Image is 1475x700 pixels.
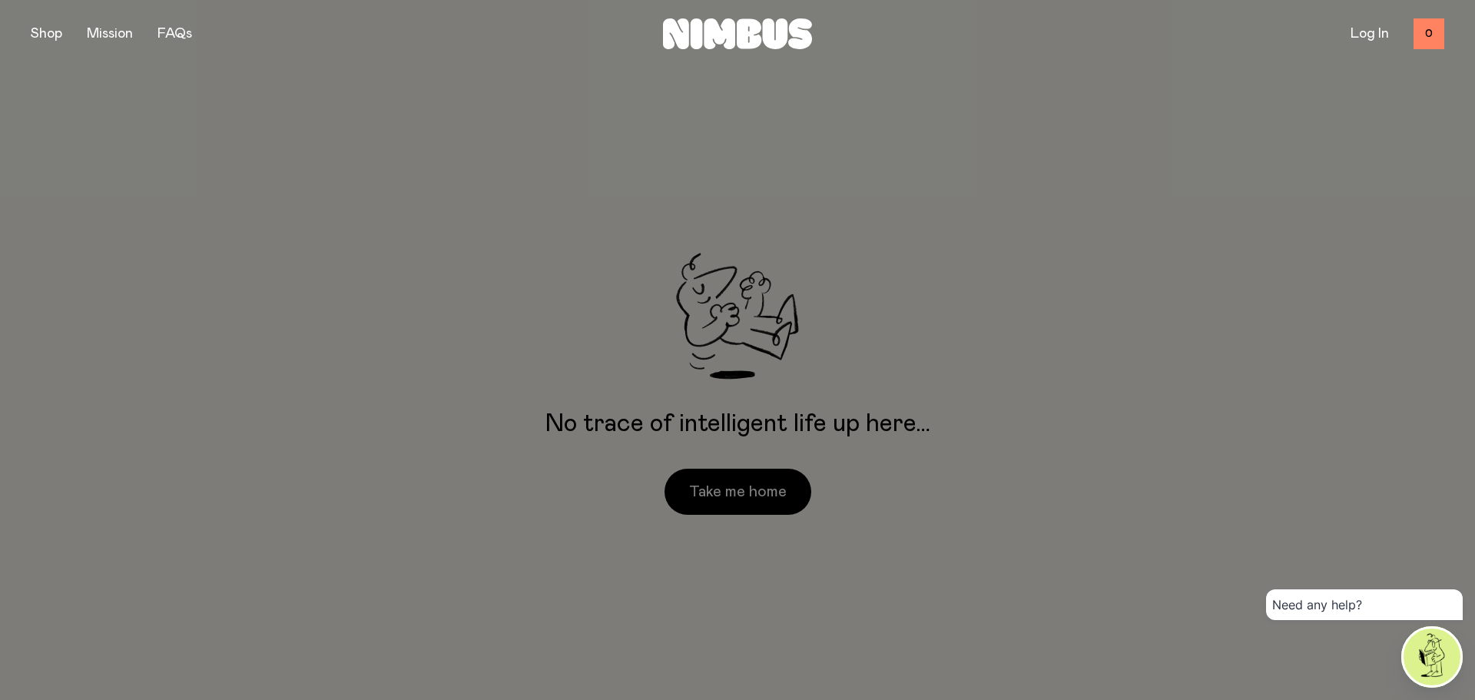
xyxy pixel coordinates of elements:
[1351,27,1389,41] a: Log In
[157,27,192,41] a: FAQs
[1414,18,1444,49] button: 0
[1404,629,1460,685] img: agent
[1266,589,1463,620] div: Need any help?
[87,27,133,41] a: Mission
